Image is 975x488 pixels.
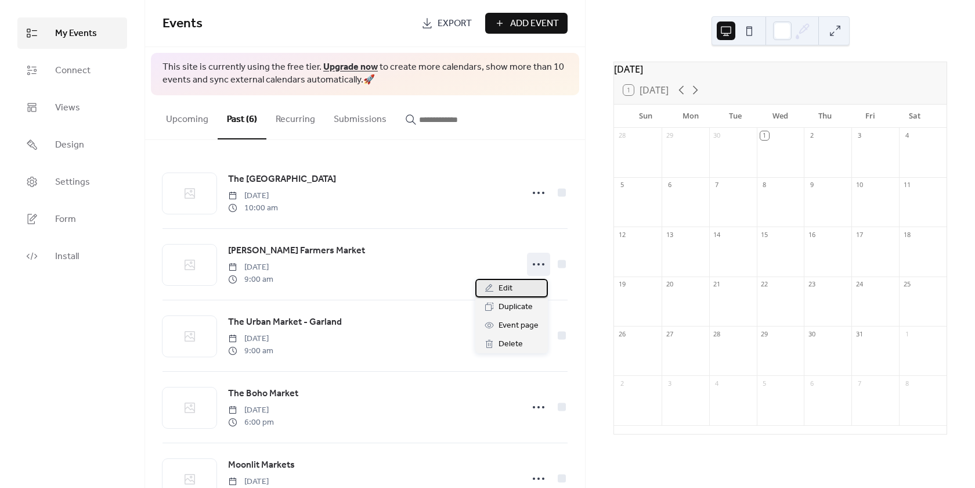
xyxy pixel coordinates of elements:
[55,101,80,115] span: Views
[228,172,336,187] a: The [GEOGRAPHIC_DATA]
[713,230,721,239] div: 14
[807,230,816,239] div: 16
[228,386,298,401] a: The Boho Market
[228,387,298,401] span: The Boho Market
[157,95,218,138] button: Upcoming
[902,280,911,289] div: 25
[855,280,864,289] div: 24
[228,345,273,357] span: 9:00 am
[228,261,273,274] span: [DATE]
[713,181,721,189] div: 7
[807,379,816,387] div: 6
[228,315,342,329] span: The Urban Market - Garland
[617,329,626,338] div: 26
[855,230,864,239] div: 17
[17,92,127,123] a: Views
[17,203,127,235] a: Form
[228,274,273,286] span: 9:00 am
[665,131,674,140] div: 29
[855,181,864,189] div: 10
[713,280,721,289] div: 21
[760,280,769,289] div: 22
[665,181,674,189] div: 6
[847,105,892,128] div: Fri
[855,329,864,338] div: 31
[713,329,721,338] div: 28
[758,105,803,128] div: Wed
[807,181,816,189] div: 9
[55,175,90,189] span: Settings
[760,329,769,338] div: 29
[760,230,769,239] div: 15
[614,62,947,76] div: [DATE]
[162,11,203,37] span: Events
[902,329,911,338] div: 1
[218,95,266,139] button: Past (6)
[55,27,97,41] span: My Events
[228,417,274,429] span: 6:00 pm
[17,166,127,198] a: Settings
[617,280,626,289] div: 19
[665,230,674,239] div: 13
[665,379,674,387] div: 3
[228,190,278,202] span: [DATE]
[713,105,758,128] div: Tue
[499,282,512,296] span: Edit
[228,404,274,417] span: [DATE]
[499,319,539,333] span: Event page
[499,300,533,314] span: Duplicate
[807,329,816,338] div: 30
[228,243,365,259] a: [PERSON_NAME] Farmers Market
[617,230,626,239] div: 12
[617,131,626,140] div: 28
[807,280,816,289] div: 23
[55,64,91,78] span: Connect
[760,131,769,140] div: 1
[893,105,937,128] div: Sat
[760,379,769,387] div: 5
[668,105,713,128] div: Mon
[902,379,911,387] div: 8
[17,17,127,49] a: My Events
[228,333,273,345] span: [DATE]
[228,315,342,330] a: The Urban Market - Garland
[807,131,816,140] div: 2
[760,181,769,189] div: 8
[17,241,127,272] a: Install
[55,213,76,227] span: Form
[855,379,864,387] div: 7
[485,13,568,34] button: Add Event
[713,379,721,387] div: 4
[665,329,674,338] div: 27
[228,173,336,186] span: The [GEOGRAPHIC_DATA]
[902,181,911,189] div: 11
[855,131,864,140] div: 3
[510,17,559,31] span: Add Event
[902,230,911,239] div: 18
[617,181,626,189] div: 5
[162,61,568,87] span: This site is currently using the free tier. to create more calendars, show more than 10 events an...
[55,138,84,152] span: Design
[228,458,295,473] a: Moonlit Markets
[617,379,626,387] div: 2
[228,458,295,472] span: Moonlit Markets
[803,105,847,128] div: Thu
[55,250,79,264] span: Install
[665,280,674,289] div: 20
[499,338,523,351] span: Delete
[623,105,668,128] div: Sun
[228,202,278,214] span: 10:00 am
[902,131,911,140] div: 4
[324,95,396,138] button: Submissions
[323,58,378,76] a: Upgrade now
[228,244,365,258] span: [PERSON_NAME] Farmers Market
[713,131,721,140] div: 30
[228,476,274,488] span: [DATE]
[438,17,472,31] span: Export
[413,13,481,34] a: Export
[17,129,127,160] a: Design
[17,55,127,86] a: Connect
[266,95,324,138] button: Recurring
